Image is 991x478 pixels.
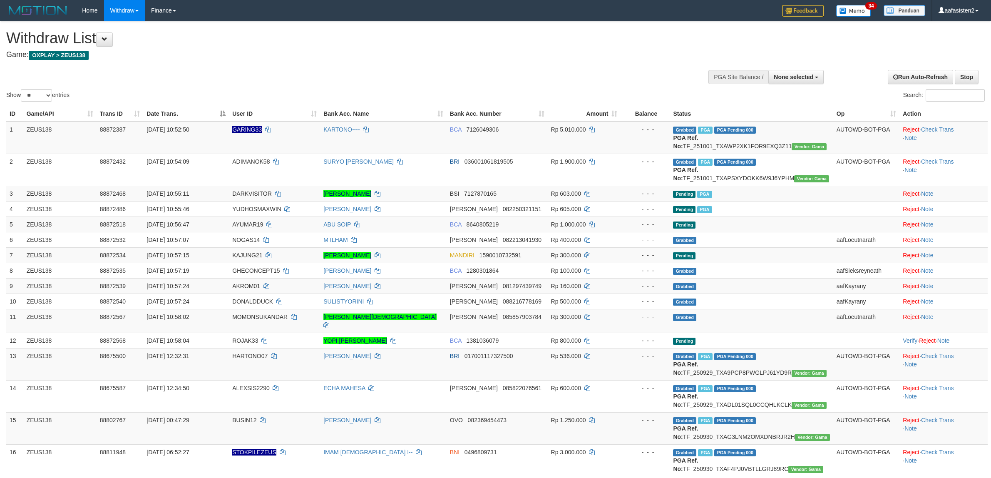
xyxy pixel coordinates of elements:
[884,5,925,16] img: panduan.png
[100,206,126,212] span: 88872486
[899,201,988,217] td: ·
[833,294,900,309] td: aafKayrany
[921,190,934,197] a: Note
[479,252,522,259] span: Copy 1590010732591 to clipboard
[143,106,229,122] th: Date Trans.: activate to sort column descending
[503,298,541,305] span: Copy 088216778169 to clipboard
[899,106,988,122] th: Action
[899,263,988,278] td: ·
[624,416,666,424] div: - - -
[6,89,70,102] label: Show entries
[903,353,919,359] a: Reject
[903,417,919,423] a: Reject
[6,278,23,294] td: 9
[23,380,97,412] td: ZEUS138
[147,221,189,228] span: [DATE] 10:56:47
[6,309,23,333] td: 11
[899,186,988,201] td: ·
[833,412,900,444] td: AUTOWD-BOT-PGA
[323,283,371,289] a: [PERSON_NAME]
[903,206,919,212] a: Reject
[673,127,696,134] span: Grabbed
[899,444,988,476] td: · ·
[232,385,270,391] span: ALEXSIS2290
[551,190,581,197] span: Rp 603.000
[100,385,126,391] span: 88675587
[698,127,713,134] span: Marked by aafnoeunsreypich
[921,221,934,228] a: Note
[450,298,498,305] span: [PERSON_NAME]
[697,191,712,198] span: Marked by aafsolysreylen
[624,266,666,275] div: - - -
[904,134,917,141] a: Note
[503,283,541,289] span: Copy 081297439749 to clipboard
[921,314,934,320] a: Note
[6,201,23,217] td: 4
[100,353,126,359] span: 88675500
[714,127,756,134] span: PGA Pending
[551,385,581,391] span: Rp 600.000
[23,333,97,348] td: ZEUS138
[464,158,513,165] span: Copy 036001061819505 to clipboard
[100,283,126,289] span: 88872539
[903,252,919,259] a: Reject
[551,221,586,228] span: Rp 1.000.000
[100,449,126,456] span: 88811948
[670,122,833,154] td: TF_251001_TXAWP2XK1FOR9EXQ3Z11
[147,126,189,133] span: [DATE] 10:52:50
[833,122,900,154] td: AUTOWD-BOT-PGA
[100,252,126,259] span: 88872534
[904,425,917,432] a: Note
[673,449,696,456] span: Grabbed
[673,299,696,306] span: Grabbed
[23,444,97,476] td: ZEUS138
[673,191,695,198] span: Pending
[673,237,696,244] span: Grabbed
[919,337,936,344] a: Reject
[624,236,666,244] div: - - -
[232,267,280,274] span: GHECONCEPT15
[551,252,581,259] span: Rp 300.000
[708,70,768,84] div: PGA Site Balance /
[794,175,829,182] span: Vendor URL: https://trx31.1velocity.biz
[147,353,189,359] span: [DATE] 12:32:31
[323,252,371,259] a: [PERSON_NAME]
[921,267,934,274] a: Note
[6,444,23,476] td: 16
[697,206,712,213] span: Marked by aafanarl
[899,278,988,294] td: ·
[551,353,581,359] span: Rp 536.000
[921,158,954,165] a: Check Trans
[673,283,696,290] span: Grabbed
[792,370,827,377] span: Vendor URL: https://trx31.1velocity.biz
[323,221,351,228] a: ABU SOIP
[624,125,666,134] div: - - -
[23,278,97,294] td: ZEUS138
[792,143,827,150] span: Vendor URL: https://trx31.1velocity.biz
[899,412,988,444] td: · ·
[23,186,97,201] td: ZEUS138
[624,220,666,229] div: - - -
[23,247,97,263] td: ZEUS138
[450,206,498,212] span: [PERSON_NAME]
[450,417,463,423] span: OVO
[323,267,371,274] a: [PERSON_NAME]
[6,186,23,201] td: 3
[903,267,919,274] a: Reject
[450,267,462,274] span: BCA
[147,385,189,391] span: [DATE] 12:34:50
[903,314,919,320] a: Reject
[673,425,698,440] b: PGA Ref. No:
[323,158,394,165] a: SURYO [PERSON_NAME]
[6,294,23,309] td: 10
[921,298,934,305] a: Note
[670,106,833,122] th: Status
[503,314,541,320] span: Copy 085857903784 to clipboard
[548,106,621,122] th: Amount: activate to sort column ascending
[921,417,954,423] a: Check Trans
[903,158,919,165] a: Reject
[147,337,189,344] span: [DATE] 10:58:04
[147,206,189,212] span: [DATE] 10:55:46
[624,336,666,345] div: - - -
[464,353,513,359] span: Copy 017001117327500 to clipboard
